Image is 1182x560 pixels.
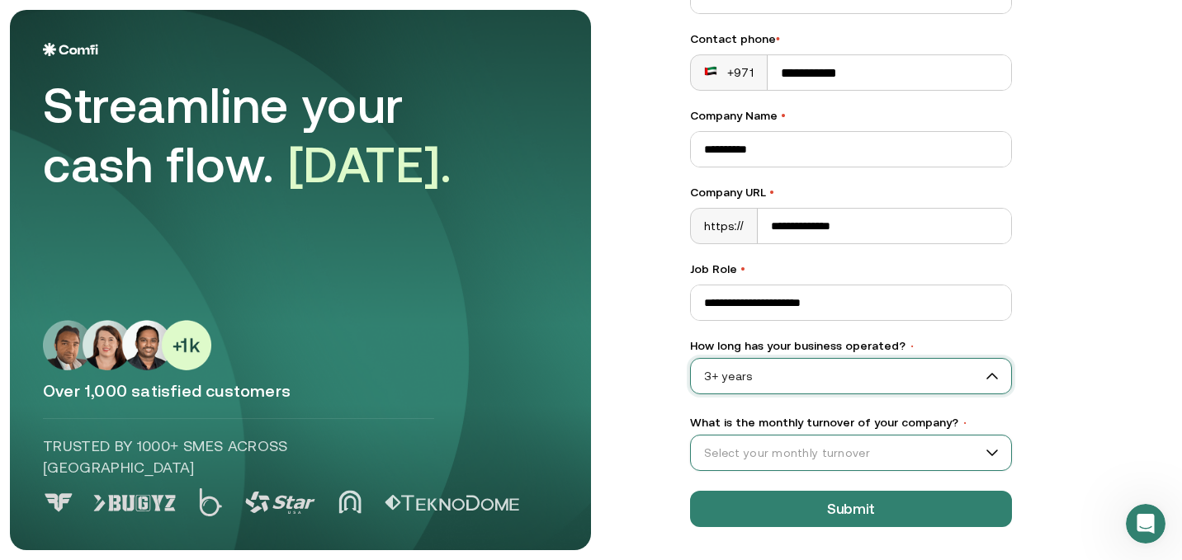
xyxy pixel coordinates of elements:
span: • [962,417,968,429]
label: How long has your business operated? [690,337,1012,355]
img: Logo [43,43,98,56]
p: Over 1,000 satisfied customers [43,380,558,402]
span: • [740,262,745,275]
img: Logo 0 [43,493,74,512]
button: Submit [690,491,1012,527]
span: 3+ years [691,364,1011,388]
img: Logo 2 [199,488,222,516]
label: Company Name [690,107,1012,125]
div: Streamline your cash flow. [43,76,505,195]
span: • [781,109,786,122]
img: Logo 5 [385,495,519,511]
img: Logo 3 [245,492,315,514]
span: • [909,341,915,352]
span: • [769,186,774,199]
label: Company URL [690,184,1012,201]
p: Trusted by 1000+ SMEs across [GEOGRAPHIC_DATA] [43,435,434,478]
iframe: Intercom live chat [1126,504,1165,544]
span: [DATE]. [288,136,452,193]
div: +971 [704,64,754,81]
div: Contact phone [690,31,1012,48]
img: Logo 1 [93,495,176,511]
label: What is the monthly turnover of your company? [690,414,1012,431]
div: https:// [691,209,758,243]
span: • [776,32,780,45]
img: Logo 4 [338,490,362,514]
label: Job Role [690,261,1012,278]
